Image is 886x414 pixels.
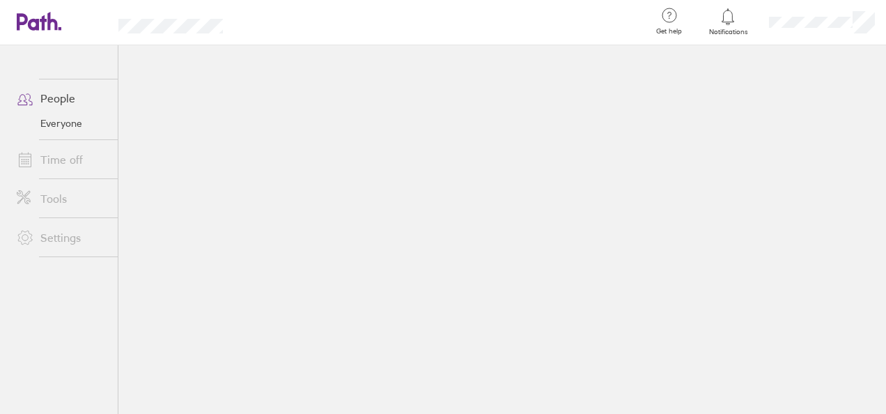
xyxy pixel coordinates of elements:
[6,84,118,112] a: People
[646,27,692,36] span: Get help
[6,112,118,135] a: Everyone
[706,28,751,36] span: Notifications
[706,7,751,36] a: Notifications
[6,146,118,174] a: Time off
[6,224,118,252] a: Settings
[6,185,118,213] a: Tools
